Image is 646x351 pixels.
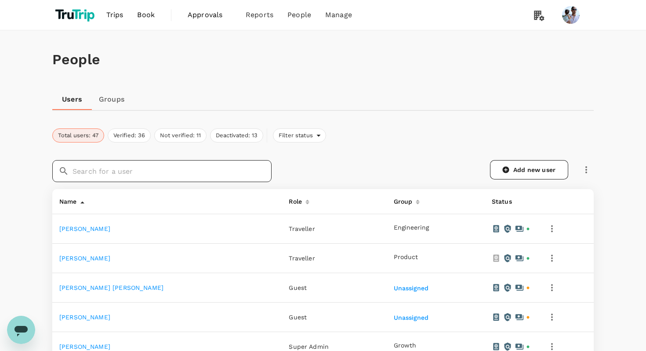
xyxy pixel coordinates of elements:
button: Unassigned [394,285,430,292]
span: Traveller [289,255,315,262]
span: Guest [289,284,307,291]
button: Deactivated: 13 [210,128,263,143]
button: Product [394,254,418,261]
input: Search for a user [73,160,272,182]
div: Group [390,193,413,207]
button: Engineering [394,224,429,231]
a: [PERSON_NAME] [59,255,110,262]
a: [PERSON_NAME] [59,314,110,321]
button: Growth [394,342,416,349]
span: Super Admin [289,343,329,350]
span: People [287,10,311,20]
th: Status [485,189,537,214]
h1: People [52,51,594,68]
a: [PERSON_NAME] [59,225,110,232]
img: TruTrip logo [52,5,99,25]
a: Users [52,89,92,110]
a: [PERSON_NAME] [59,343,110,350]
div: Role [285,193,302,207]
a: Add new user [490,160,568,179]
span: Guest [289,314,307,321]
span: Reports [246,10,273,20]
button: Verified: 36 [108,128,151,143]
span: Approvals [188,10,232,20]
span: Book [137,10,155,20]
div: Name [56,193,77,207]
a: [PERSON_NAME] [PERSON_NAME] [59,284,163,291]
button: Unassigned [394,314,430,322]
span: Manage [325,10,352,20]
span: Traveller [289,225,315,232]
iframe: Button to launch messaging window [7,316,35,344]
div: Filter status [273,128,326,143]
button: Not verified: 11 [154,128,207,143]
span: Trips [106,10,123,20]
span: Filter status [273,132,316,140]
a: Groups [92,89,131,110]
img: Sani Gouw [562,6,580,24]
button: Total users: 47 [52,128,104,143]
